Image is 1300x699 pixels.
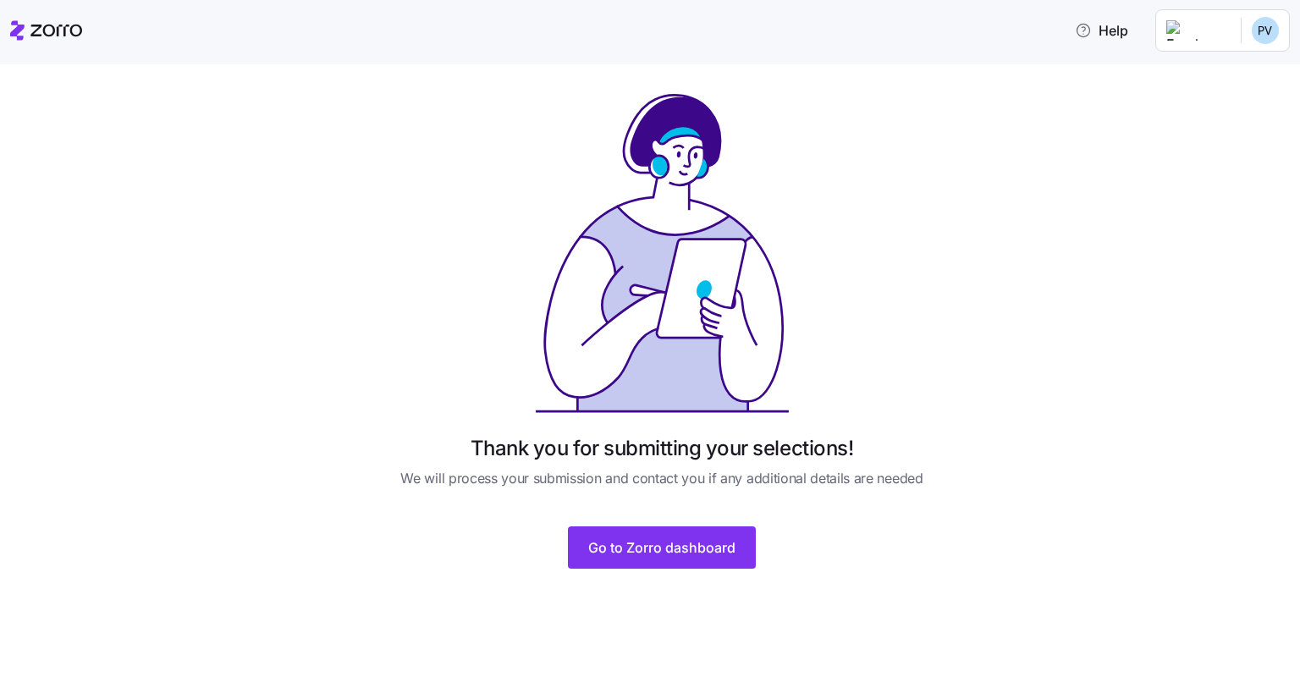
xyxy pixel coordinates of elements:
[400,468,923,489] span: We will process your submission and contact you if any additional details are needed
[471,435,853,461] h1: Thank you for submitting your selections!
[588,537,735,558] span: Go to Zorro dashboard
[1075,20,1128,41] span: Help
[1061,14,1142,47] button: Help
[568,526,756,569] button: Go to Zorro dashboard
[1166,20,1227,41] img: Employer logo
[1252,17,1279,44] img: 42e2398fa992a18a9cde38c8cce8b215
